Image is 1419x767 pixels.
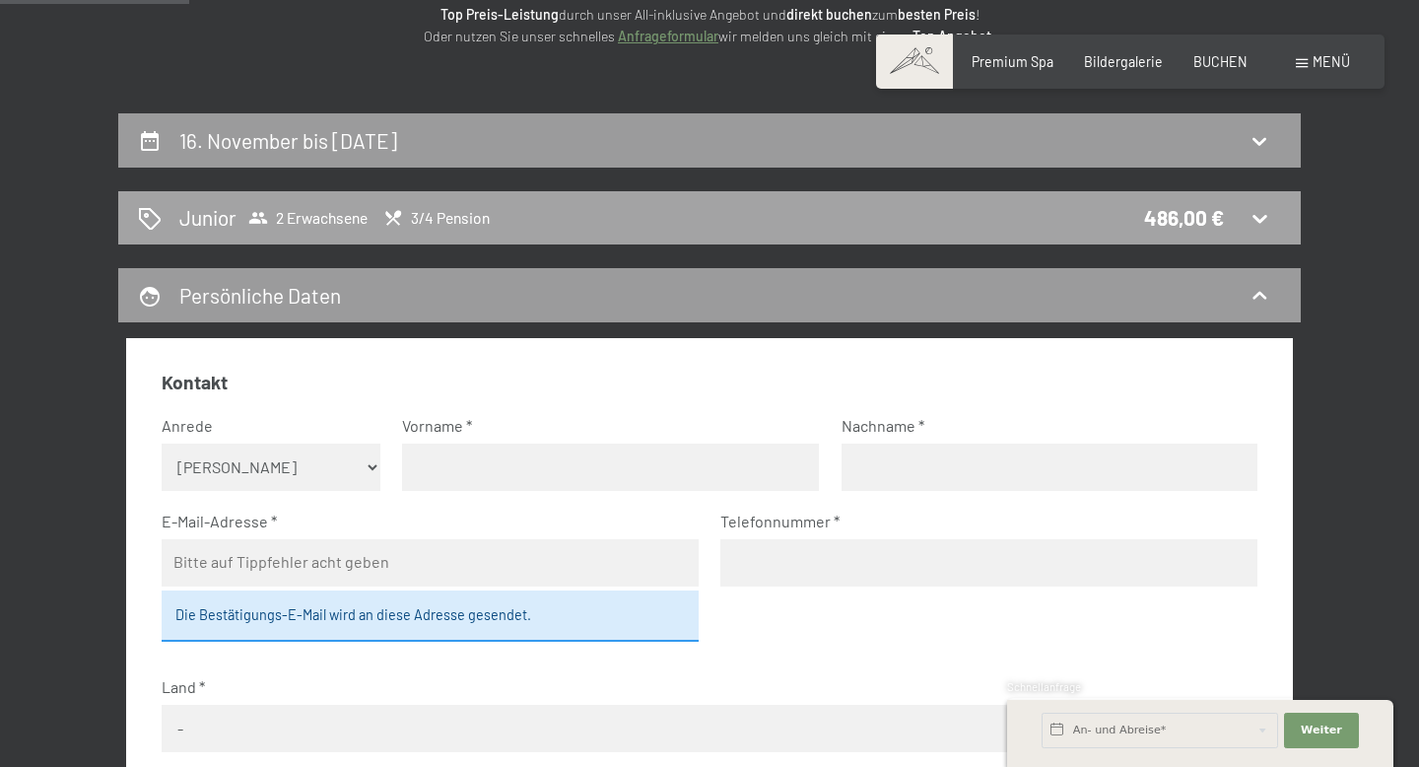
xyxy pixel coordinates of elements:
[162,511,683,532] label: E-Mail-Adresse
[1301,723,1342,738] span: Weiter
[162,539,699,587] input: Bitte auf Tippfehler acht geben
[720,511,1242,532] label: Telefonnummer
[440,6,559,23] strong: Top Preis-Leistung
[786,6,872,23] strong: direkt buchen
[179,203,236,232] h2: Junior
[276,4,1143,48] p: durch unser All-inklusive Angebot und zum ! Oder nutzen Sie unser schnelles wir melden uns gleich...
[912,28,995,44] strong: Top Angebot.
[179,128,397,153] h2: 16. November bis [DATE]
[179,283,341,308] h2: Persönliche Daten
[248,208,368,228] span: 2 Erwachsene
[618,28,718,44] a: Anfrageformular
[1007,680,1081,693] span: Schnellanfrage
[1144,203,1224,232] div: 486,00 €
[402,415,803,437] label: Vorname
[1313,53,1350,70] span: Menü
[972,53,1053,70] a: Premium Spa
[162,591,699,642] div: Die Bestätigungs-E-Mail wird an diese Adresse gesendet.
[1084,53,1163,70] a: Bildergalerie
[1284,713,1359,748] button: Weiter
[162,676,1243,698] label: Land
[1193,53,1248,70] a: BUCHEN
[383,208,490,228] span: 3/4 Pension
[162,415,366,437] label: Anrede
[898,6,976,23] strong: besten Preis
[842,415,1243,437] label: Nachname
[162,370,228,396] legend: Kontakt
